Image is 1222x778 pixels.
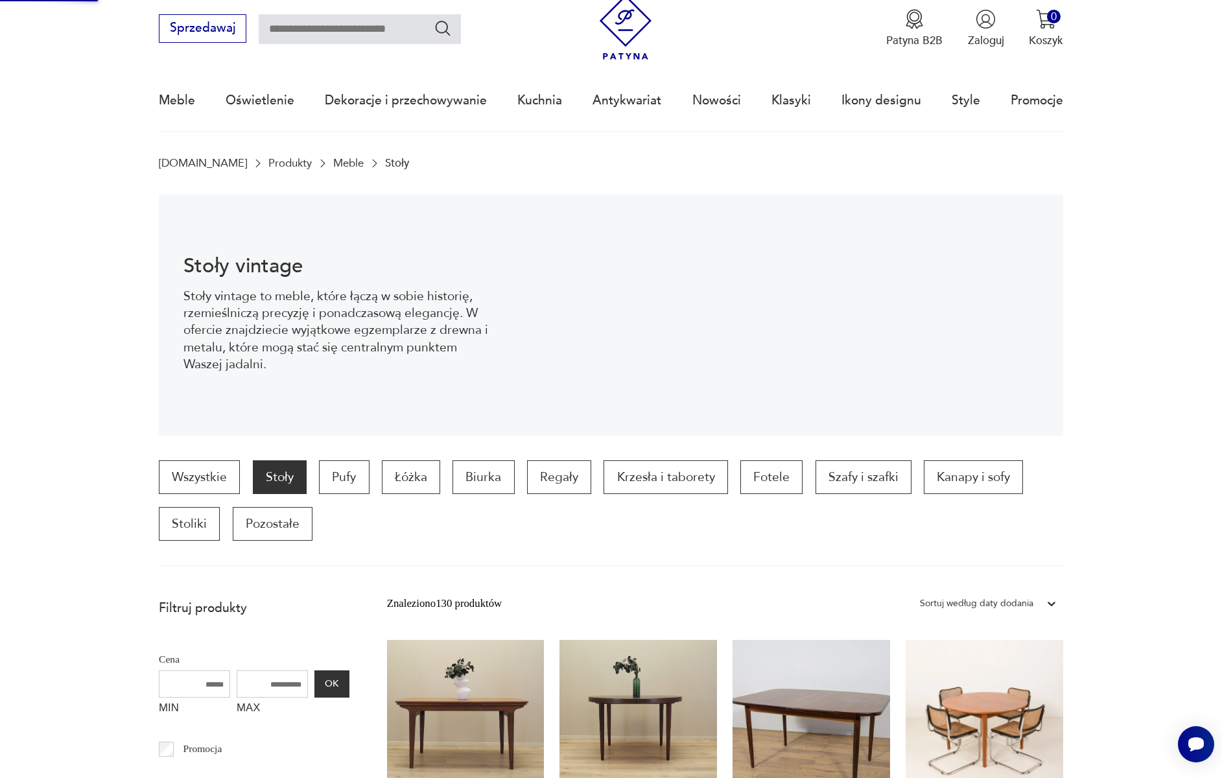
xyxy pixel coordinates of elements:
p: Filtruj produkty [159,600,349,617]
p: Promocja [183,740,222,757]
a: Meble [333,157,364,169]
a: Nowości [692,71,741,130]
a: Łóżka [382,460,440,494]
button: Sprzedawaj [159,14,246,43]
a: Promocje [1011,71,1063,130]
a: Biurka [452,460,514,494]
a: Klasyki [771,71,811,130]
a: [DOMAIN_NAME] [159,157,247,169]
h1: Stoły vintage [183,257,495,276]
a: Stoliki [159,507,220,541]
button: Szukaj [434,19,452,38]
p: Patyna B2B [886,33,943,48]
a: Krzesła i taborety [604,460,727,494]
img: Ikonka użytkownika [976,9,996,29]
img: Ikona koszyka [1036,9,1056,29]
div: Sortuj według daty dodania [920,595,1033,612]
button: Patyna B2B [886,9,943,48]
img: Ikona medalu [904,9,924,29]
p: Stoły vintage to meble, które łączą w sobie historię, rzemieślniczą precyzję i ponadczasową elega... [183,288,495,373]
a: Kanapy i sofy [924,460,1023,494]
a: Pufy [319,460,369,494]
a: Sprzedawaj [159,24,246,34]
button: OK [314,670,349,698]
a: Fotele [740,460,803,494]
a: Stoły [253,460,307,494]
p: Cena [159,651,349,668]
p: Stoły [385,157,409,169]
a: Wszystkie [159,460,240,494]
p: Zaloguj [968,33,1004,48]
a: Ikona medaluPatyna B2B [886,9,943,48]
a: Antykwariat [593,71,661,130]
a: Pozostałe [233,507,312,541]
div: Znaleziono 130 produktów [387,595,502,612]
a: Oświetlenie [226,71,294,130]
a: Produkty [268,157,312,169]
label: MAX [237,698,308,722]
a: Szafy i szafki [816,460,911,494]
iframe: Smartsupp widget button [1178,726,1214,762]
button: 0Koszyk [1029,9,1063,48]
label: MIN [159,698,230,722]
p: Koszyk [1029,33,1063,48]
a: Meble [159,71,195,130]
a: Ikony designu [841,71,921,130]
button: Zaloguj [968,9,1004,48]
a: Kuchnia [517,71,562,130]
div: 0 [1047,10,1061,23]
a: Style [952,71,980,130]
a: Regały [527,460,591,494]
a: Dekoracje i przechowywanie [325,71,487,130]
